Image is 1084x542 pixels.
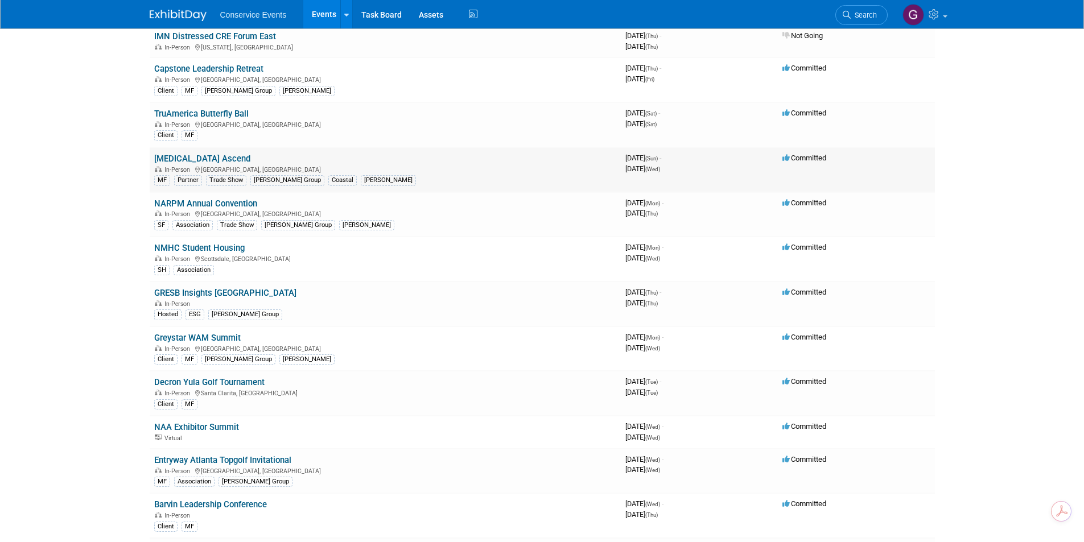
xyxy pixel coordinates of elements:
img: Virtual Event [155,435,162,440]
span: In-Person [164,390,193,397]
span: (Sat) [645,121,657,127]
div: [GEOGRAPHIC_DATA], [GEOGRAPHIC_DATA] [154,466,616,475]
span: [DATE] [625,455,663,464]
div: Association [174,477,215,487]
a: [MEDICAL_DATA] Ascend [154,154,250,164]
div: Coastal [328,175,357,185]
span: - [662,333,663,341]
span: (Wed) [645,166,660,172]
span: [DATE] [625,109,660,117]
div: [PERSON_NAME] Group [250,175,324,185]
span: Committed [782,455,826,464]
img: In-Person Event [155,345,162,351]
span: Committed [782,198,826,207]
span: (Sun) [645,155,658,162]
span: Committed [782,154,826,162]
span: [DATE] [625,254,660,262]
span: (Wed) [645,457,660,463]
span: In-Person [164,210,193,218]
div: [GEOGRAPHIC_DATA], [GEOGRAPHIC_DATA] [154,344,616,353]
span: [DATE] [625,299,658,307]
img: In-Person Event [155,467,162,473]
a: NARPM Annual Convention [154,198,257,209]
div: [PERSON_NAME] [279,354,335,365]
span: [DATE] [625,433,660,441]
div: Scottsdale, [GEOGRAPHIC_DATA] [154,254,616,263]
span: [DATE] [625,344,660,352]
img: In-Person Event [155,76,162,82]
span: In-Person [164,44,193,51]
span: [DATE] [625,64,661,72]
span: (Wed) [645,255,660,262]
span: - [658,109,660,117]
span: [DATE] [625,164,660,173]
span: [DATE] [625,119,657,128]
div: MF [182,522,197,532]
span: [DATE] [625,377,661,386]
span: In-Person [164,121,193,129]
div: Association [172,220,213,230]
a: IMN Distressed CRE Forum East [154,31,276,42]
span: (Thu) [645,65,658,72]
span: (Thu) [645,300,658,307]
span: - [660,64,661,72]
img: In-Person Event [155,121,162,127]
div: Client [154,522,178,532]
span: [DATE] [625,243,663,251]
span: (Thu) [645,289,658,296]
div: Trade Show [217,220,257,230]
a: TruAmerica Butterfly Ball [154,109,249,119]
div: [US_STATE], [GEOGRAPHIC_DATA] [154,42,616,51]
span: Committed [782,243,826,251]
span: Committed [782,499,826,508]
span: [DATE] [625,31,661,40]
span: Conservice Events [220,10,287,19]
span: (Mon) [645,334,660,341]
span: - [662,243,663,251]
span: (Fri) [645,76,654,82]
div: Trade Show [206,175,246,185]
span: Committed [782,288,826,296]
div: MF [154,477,170,487]
div: Partner [174,175,202,185]
span: (Wed) [645,435,660,441]
div: [PERSON_NAME] [279,86,335,96]
img: Gayle Reese [902,4,924,26]
span: (Sat) [645,110,657,117]
div: [PERSON_NAME] Group [208,309,282,320]
span: In-Person [164,345,193,353]
div: MF [182,86,197,96]
span: (Thu) [645,33,658,39]
span: Committed [782,333,826,341]
span: - [662,455,663,464]
span: Virtual [164,435,185,442]
div: Client [154,86,178,96]
div: [PERSON_NAME] Group [261,220,335,230]
span: In-Person [164,512,193,519]
a: Barvin Leadership Conference [154,499,267,510]
span: In-Person [164,166,193,173]
a: Capstone Leadership Retreat [154,64,263,74]
a: NAA Exhibitor Summit [154,422,239,432]
img: In-Person Event [155,166,162,172]
span: (Tue) [645,379,658,385]
span: In-Person [164,76,193,84]
span: Committed [782,377,826,386]
span: [DATE] [625,198,663,207]
div: Association [174,265,214,275]
span: (Wed) [645,345,660,351]
div: SH [154,265,170,275]
span: (Wed) [645,424,660,430]
span: (Tue) [645,390,658,396]
div: [PERSON_NAME] Group [201,86,275,96]
img: In-Person Event [155,210,162,216]
span: Committed [782,109,826,117]
span: [DATE] [625,75,654,83]
span: [DATE] [625,42,658,51]
span: (Wed) [645,467,660,473]
a: Search [835,5,888,25]
div: MF [154,175,170,185]
div: [PERSON_NAME] Group [219,477,292,487]
span: [DATE] [625,333,663,341]
div: Santa Clarita, [GEOGRAPHIC_DATA] [154,388,616,397]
